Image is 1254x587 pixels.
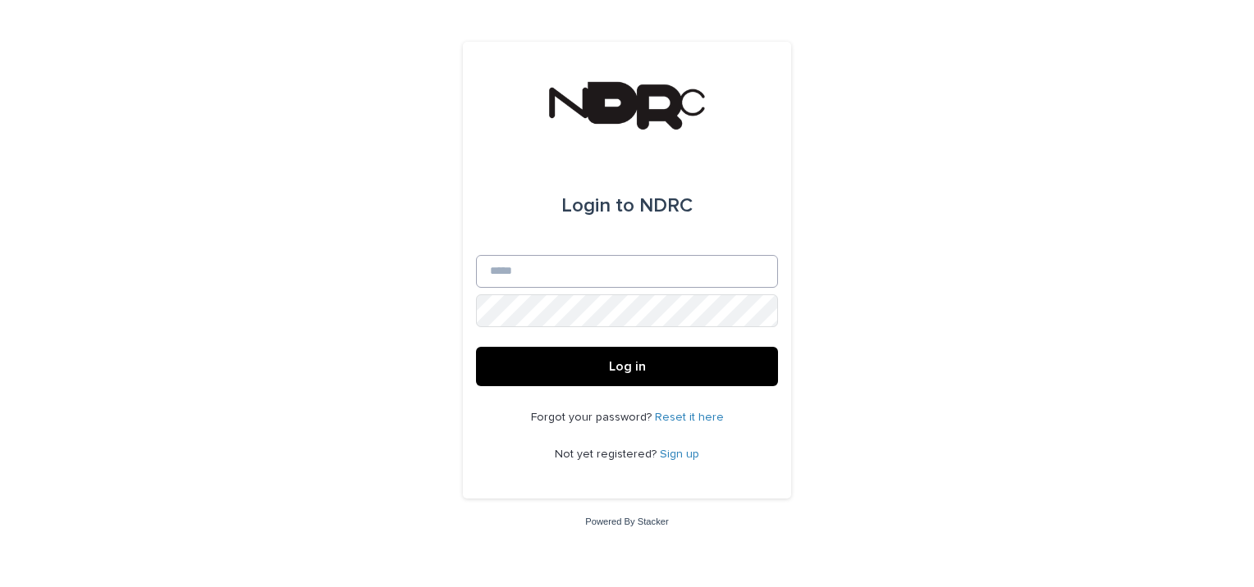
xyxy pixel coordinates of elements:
span: Not yet registered? [555,448,660,460]
a: Sign up [660,448,699,460]
div: NDRC [561,183,693,229]
button: Log in [476,347,778,386]
span: Forgot your password? [531,412,655,423]
a: Powered By Stacker [585,516,668,526]
a: Reset it here [655,412,724,423]
img: fPh53EbzTSOZ76wyQ5GQ [549,81,704,130]
span: Login to [561,196,634,216]
span: Log in [609,360,646,373]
